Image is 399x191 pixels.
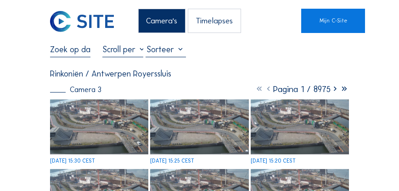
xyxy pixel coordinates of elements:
img: C-SITE Logo [50,11,114,33]
div: Camera's [138,9,185,33]
div: [DATE] 15:20 CEST [251,158,296,164]
img: image_53537020 [251,99,349,155]
div: Rinkoniën / Antwerpen Royerssluis [50,70,171,78]
img: image_53537162 [150,99,248,155]
div: Timelapses [188,9,241,33]
span: Pagina 1 / 8975 [273,83,331,94]
img: image_53537343 [50,99,148,155]
div: [DATE] 15:30 CEST [50,158,95,164]
div: [DATE] 15:25 CEST [150,158,194,164]
a: Mijn C-Site [301,9,365,33]
input: Zoek op datum 󰅀 [50,44,91,55]
a: C-SITE Logo [50,9,78,33]
div: Camera 3 [50,86,101,93]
